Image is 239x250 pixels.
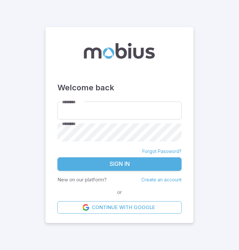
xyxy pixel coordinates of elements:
[57,201,182,214] a: Continue with Google
[141,177,182,182] a: Create an account
[57,176,107,183] p: New on our platform?
[57,157,182,171] button: Sign In
[116,189,123,196] span: or
[142,148,182,155] a: Forgot Password?
[57,82,182,94] h3: Welcome back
